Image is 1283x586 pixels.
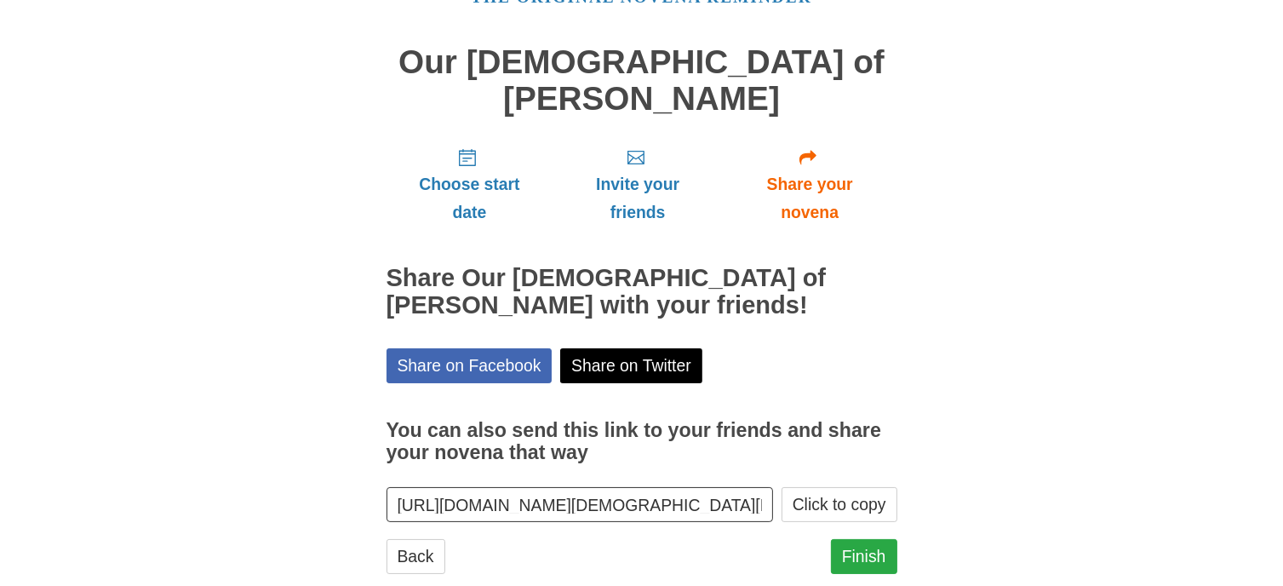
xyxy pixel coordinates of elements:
a: Share on Twitter [560,348,702,383]
a: Finish [831,539,897,574]
a: Share on Facebook [387,348,553,383]
h1: Our [DEMOGRAPHIC_DATA] of [PERSON_NAME] [387,44,897,117]
button: Click to copy [782,487,897,522]
a: Share your novena [723,134,897,235]
h2: Share Our [DEMOGRAPHIC_DATA] of [PERSON_NAME] with your friends! [387,265,897,319]
h3: You can also send this link to your friends and share your novena that way [387,420,897,463]
span: Invite your friends [570,170,705,227]
a: Back [387,539,445,574]
span: Choose start date [404,170,536,227]
a: Choose start date [387,134,553,235]
a: Invite your friends [553,134,722,235]
span: Share your novena [740,170,880,227]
